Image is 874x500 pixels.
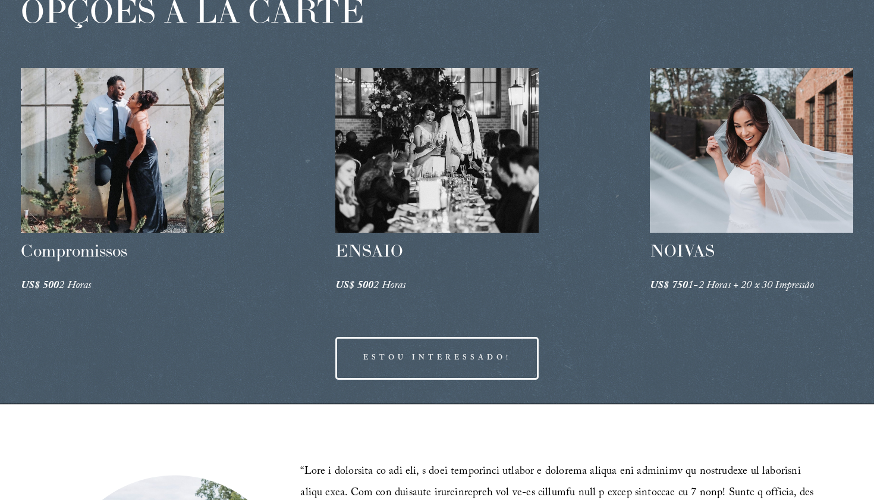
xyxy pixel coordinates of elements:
[335,337,539,379] a: ESTOU INTERESSADO!
[335,240,403,261] span: ENSAIO
[300,463,304,482] span: “
[21,240,127,261] span: Compromissos
[59,277,91,296] em: 2 Horas
[650,277,688,296] em: US$ 750
[373,277,405,296] em: 2 Horas
[650,240,715,261] span: NOIVAS
[688,277,814,296] em: 1-2 Horas + 20 x 30 Impressão
[21,277,59,296] em: US$ 500
[335,277,373,296] em: US$ 500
